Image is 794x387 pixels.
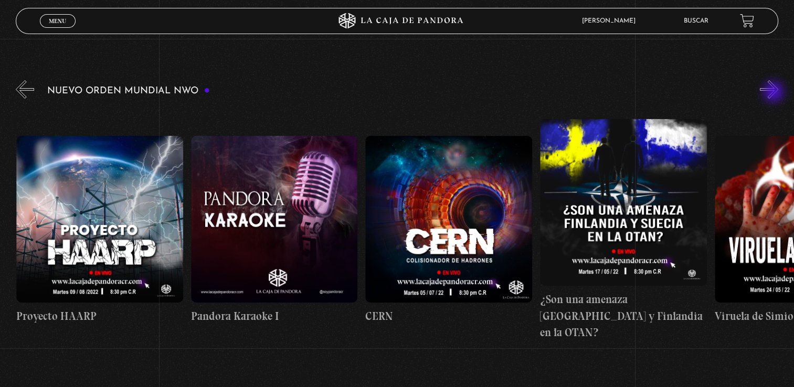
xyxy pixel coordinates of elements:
h4: Proyecto HAARP [16,308,183,325]
a: ¿Son una amenaza [GEOGRAPHIC_DATA] y Finlandia en la OTAN? [540,106,707,353]
a: Proyecto HAARP [16,106,183,353]
span: Cerrar [45,27,70,34]
h4: Pandora Karaoke I [191,308,358,325]
button: Next [760,80,778,99]
a: CERN [365,106,532,353]
a: Pandora Karaoke I [191,106,358,353]
span: [PERSON_NAME] [577,18,646,24]
a: View your shopping cart [740,14,754,28]
span: Menu [49,18,66,24]
button: Previous [16,80,34,99]
h4: ¿Son una amenaza [GEOGRAPHIC_DATA] y Finlandia en la OTAN? [540,291,707,341]
h4: CERN [365,308,532,325]
h3: Nuevo Orden Mundial NWO [47,86,210,96]
a: Buscar [684,18,708,24]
